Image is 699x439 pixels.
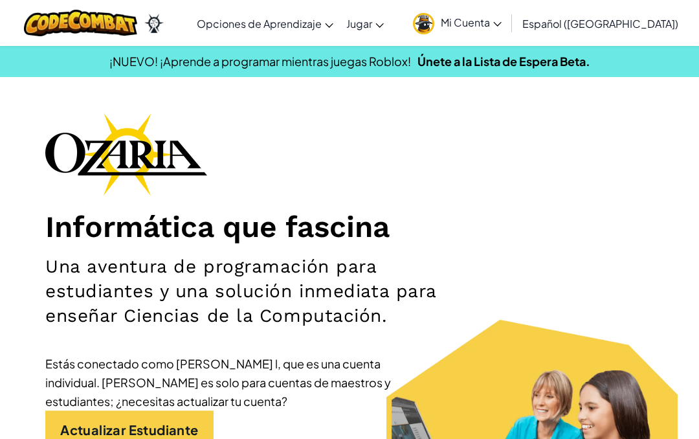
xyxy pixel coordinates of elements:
[516,6,685,41] a: Español ([GEOGRAPHIC_DATA])
[45,113,207,196] img: Ozaria branding logo
[45,254,453,328] h2: Una aventura de programación para estudiantes y una solución inmediata para enseñar Ciencias de l...
[413,13,434,34] img: avatar
[24,10,137,36] img: CodeCombat logo
[346,17,372,30] span: Jugar
[406,3,508,43] a: Mi Cuenta
[441,16,502,29] span: Mi Cuenta
[417,54,590,69] a: Únete a la Lista de Espera Beta.
[340,6,390,41] a: Jugar
[190,6,340,41] a: Opciones de Aprendizaje
[144,14,164,33] img: Ozaria
[197,17,322,30] span: Opciones de Aprendizaje
[45,208,654,245] h1: Informática que fascina
[109,54,411,69] span: ¡NUEVO! ¡Aprende a programar mientras juegas Roblox!
[522,17,678,30] span: Español ([GEOGRAPHIC_DATA])
[45,354,434,411] div: Estás conectado como [PERSON_NAME] l, que es una cuenta individual. [PERSON_NAME] es solo para cu...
